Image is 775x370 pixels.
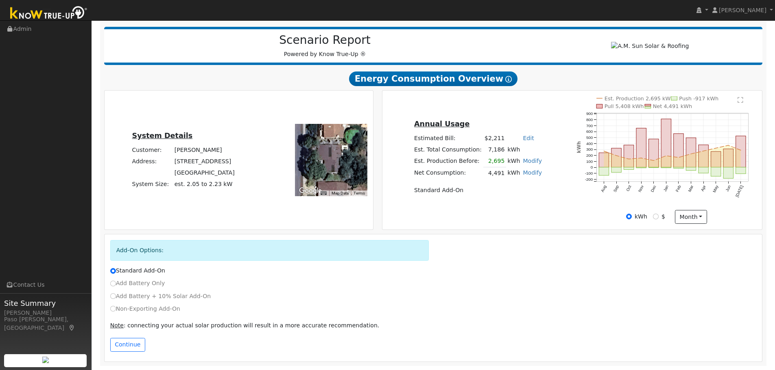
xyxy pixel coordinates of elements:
span: Energy Consumption Overview [349,71,517,86]
label: $ [661,212,665,221]
rect: onclick="" [686,138,696,167]
button: Keyboard shortcuts [321,190,326,196]
img: Google [297,186,324,196]
circle: onclick="" [740,149,742,151]
rect: onclick="" [736,136,746,167]
text:  [738,97,743,103]
input: kWh [626,214,632,219]
td: [PERSON_NAME] [173,144,236,156]
text: Jun [725,184,732,192]
rect: onclick="" [723,149,733,167]
rect: onclick="" [599,153,609,167]
text: 900 [586,111,593,116]
rect: onclick="" [649,139,659,167]
label: Add Battery Only [110,279,165,288]
span: est. 2.05 to 2.23 kW [175,181,233,187]
text: 0 [591,165,593,169]
button: Map Data [332,190,349,196]
input: Non-Exporting Add-On [110,306,116,312]
a: Terms (opens in new tab) [354,191,365,195]
span: Site Summary [4,298,87,309]
td: kWh [506,167,522,179]
circle: onclick="" [653,160,655,161]
div: Paso [PERSON_NAME], [GEOGRAPHIC_DATA] [4,315,87,332]
rect: onclick="" [711,167,721,176]
span: [PERSON_NAME] [719,7,766,13]
circle: onclick="" [628,158,630,160]
text: 200 [586,153,593,158]
rect: onclick="" [674,167,683,169]
a: Map [68,325,76,331]
td: 4,491 [483,167,506,179]
a: Open this area in Google Maps (opens a new window) [297,186,324,196]
text: 800 [586,117,593,122]
text: 300 [586,147,593,151]
button: Continue [110,338,145,352]
a: Modify [523,158,542,164]
td: Estimated Bill: [413,133,483,144]
div: Add-On Options: [110,240,429,261]
img: Know True-Up [6,4,92,23]
td: Net Consumption: [413,167,483,179]
text: [DATE] [735,184,744,198]
text: 500 [586,135,593,140]
circle: onclick="" [715,147,717,149]
td: Customer: [131,144,173,156]
input: Add Battery + 10% Solar Add-On [110,293,116,299]
a: Modify [523,169,542,176]
text: 100 [586,159,593,164]
rect: onclick="" [674,134,683,167]
rect: onclick="" [624,145,634,167]
circle: onclick="" [616,155,617,156]
rect: onclick="" [599,167,609,175]
span: : connecting your actual solar production will result in a more accurate recommendation. [110,322,380,329]
text: Est. Production 2,695 kWh [605,95,674,102]
h2: Scenario Report [112,33,537,47]
img: retrieve [42,357,49,363]
rect: onclick="" [711,151,721,167]
td: System Size [173,179,236,190]
rect: onclick="" [699,167,708,173]
label: kWh [635,212,647,221]
u: Annual Usage [414,120,469,128]
td: $2,211 [483,133,506,144]
rect: onclick="" [736,167,746,174]
td: [STREET_ADDRESS] [173,156,236,167]
label: Add Battery + 10% Solar Add-On [110,292,211,301]
td: Address: [131,156,173,167]
circle: onclick="" [678,157,679,158]
circle: onclick="" [728,145,729,146]
u: Note [110,322,124,329]
div: Powered by Know True-Up ® [108,33,542,58]
rect: onclick="" [624,167,634,170]
td: kWh [506,144,544,156]
rect: onclick="" [636,128,646,167]
td: kWh [506,156,522,167]
u: System Details [132,132,193,140]
rect: onclick="" [686,167,696,171]
text: Nov [637,184,644,193]
td: Est. Production Before: [413,156,483,167]
circle: onclick="" [603,150,605,152]
text: May [712,184,719,193]
rect: onclick="" [611,148,621,167]
input: Add Battery Only [110,281,116,286]
i: Show Help [505,76,512,82]
button: month [675,210,707,224]
rect: onclick="" [723,167,733,179]
rect: onclick="" [661,119,671,167]
circle: onclick="" [666,155,667,157]
text: 700 [586,123,593,128]
text: Mar [688,184,694,193]
circle: onclick="" [703,150,705,152]
text: kWh [576,141,582,153]
circle: onclick="" [641,157,642,159]
td: Standard Add-On [413,184,543,196]
circle: onclick="" [690,153,692,155]
td: 7,186 [483,144,506,156]
input: $ [653,214,659,219]
text: Push -917 kWh [679,95,719,102]
text: Net 4,491 kWh [653,103,692,109]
